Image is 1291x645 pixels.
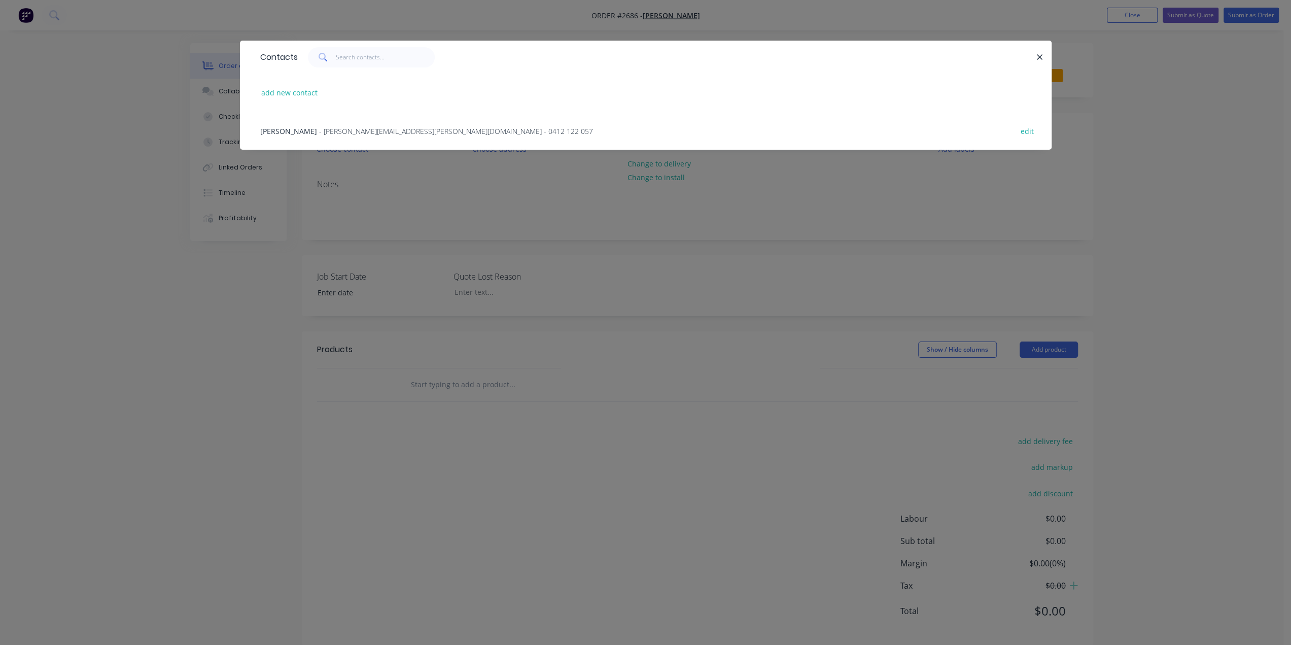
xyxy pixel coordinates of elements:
[319,126,593,136] span: - [PERSON_NAME][EMAIL_ADDRESS][PERSON_NAME][DOMAIN_NAME] - 0412 122 057
[336,47,435,67] input: Search contacts...
[260,126,317,136] span: [PERSON_NAME]
[255,41,298,74] div: Contacts
[1016,124,1039,138] button: edit
[256,86,323,99] button: add new contact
